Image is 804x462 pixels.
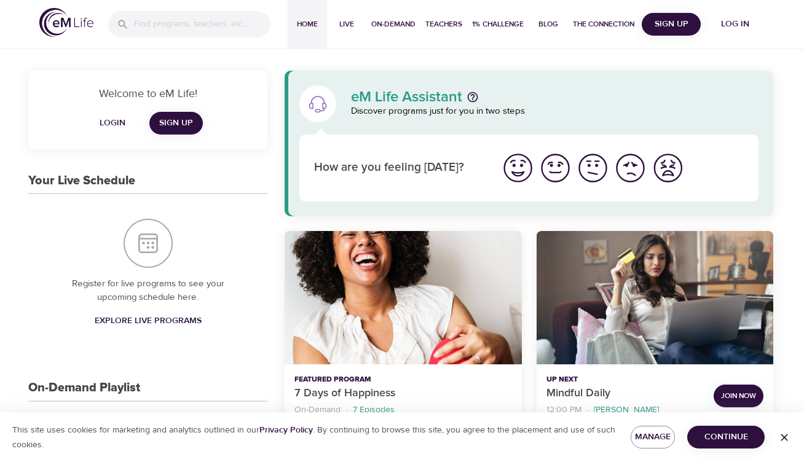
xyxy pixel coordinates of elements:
p: Mindful Daily [546,385,704,402]
img: great [501,151,535,185]
button: Mindful Daily [537,231,773,364]
a: Privacy Policy [259,425,313,436]
button: Continue [687,426,765,448]
button: I'm feeling ok [574,149,612,187]
button: Sign Up [642,13,701,36]
span: Home [293,18,322,31]
img: bad [613,151,647,185]
img: Your Live Schedule [124,219,173,268]
li: · [586,402,589,418]
img: good [538,151,572,185]
span: Explore Live Programs [95,313,202,329]
span: Log in [711,17,760,32]
span: The Connection [573,18,634,31]
img: ok [576,151,610,185]
button: Manage [631,426,675,448]
img: logo [39,8,93,37]
button: I'm feeling good [537,149,574,187]
span: Sign Up [159,116,193,131]
span: Sign Up [647,17,696,32]
button: Log in [706,13,765,36]
p: Discover programs just for you in two steps [351,104,759,119]
button: Join Now [714,385,763,407]
span: Live [332,18,361,31]
span: Continue [697,429,755,445]
input: Find programs, teachers, etc... [134,11,270,37]
nav: breadcrumb [294,402,511,418]
nav: breadcrumb [546,402,704,418]
h3: Your Live Schedule [28,174,135,188]
p: 12:00 PM [546,404,581,417]
button: 7 Days of Happiness [285,231,521,364]
li: · [345,402,348,418]
a: Explore Live Programs [90,310,207,332]
p: On-Demand [294,404,341,417]
span: Blog [534,18,563,31]
span: Manage [640,429,665,445]
p: 7 Days of Happiness [294,385,511,402]
a: Sign Up [149,112,203,135]
img: worst [651,151,685,185]
button: I'm feeling great [499,149,537,187]
p: Register for live programs to see your upcoming schedule here. [53,277,243,305]
span: Teachers [425,18,462,31]
p: eM Life Assistant [351,90,462,104]
p: Welcome to eM Life! [43,85,253,102]
p: Featured Program [294,374,511,385]
p: How are you feeling [DATE]? [314,159,484,177]
h3: On-Demand Playlist [28,381,140,395]
p: [PERSON_NAME] [594,404,659,417]
button: Login [93,112,132,135]
span: Join Now [721,390,756,402]
p: 7 Episodes [353,404,395,417]
img: eM Life Assistant [308,94,328,114]
span: 1% Challenge [472,18,524,31]
button: I'm feeling worst [649,149,687,187]
span: Login [98,116,127,131]
span: On-Demand [371,18,416,31]
button: I'm feeling bad [612,149,649,187]
p: Up Next [546,374,704,385]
